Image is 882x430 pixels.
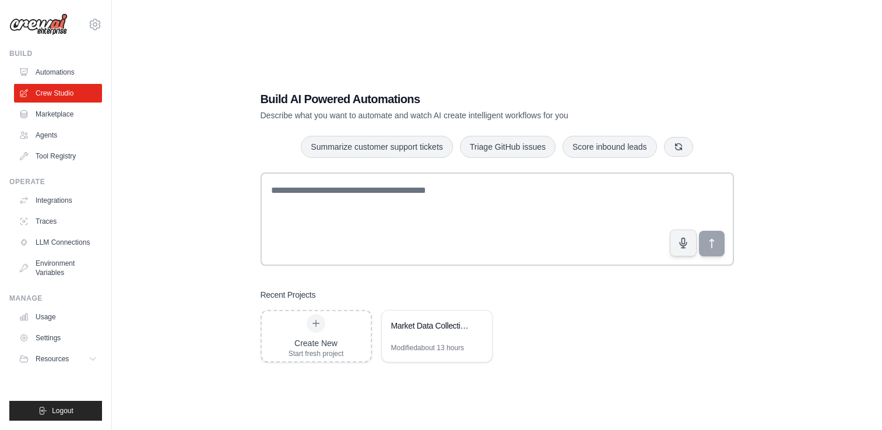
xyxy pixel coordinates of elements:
button: Summarize customer support tickets [301,136,452,158]
div: Modified about 13 hours [391,343,464,353]
a: Crew Studio [14,84,102,103]
a: Tool Registry [14,147,102,165]
button: Logout [9,401,102,421]
button: Score inbound leads [563,136,657,158]
a: Agents [14,126,102,144]
a: Settings [14,329,102,347]
button: Triage GitHub issues [460,136,556,158]
button: Get new suggestions [664,137,693,157]
img: Logo [9,13,68,36]
span: Logout [52,406,73,415]
div: Manage [9,294,102,303]
a: Automations [14,63,102,82]
p: Describe what you want to automate and watch AI create intelligent workflows for you [261,110,652,121]
h3: Recent Projects [261,289,316,301]
a: Usage [14,308,102,326]
div: Build [9,49,102,58]
div: Operate [9,177,102,186]
a: Integrations [14,191,102,210]
div: Market Data Collection & Current Analysis [391,320,471,332]
span: Resources [36,354,69,364]
a: Environment Variables [14,254,102,282]
div: Start fresh project [289,349,344,358]
a: Traces [14,212,102,231]
h1: Build AI Powered Automations [261,91,652,107]
a: LLM Connections [14,233,102,252]
button: Resources [14,350,102,368]
a: Marketplace [14,105,102,124]
div: Create New [289,337,344,349]
button: Click to speak your automation idea [670,230,697,256]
